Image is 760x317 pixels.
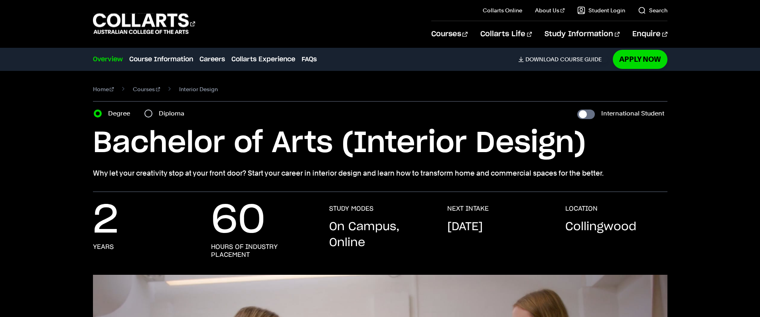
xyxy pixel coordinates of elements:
a: Enquire [632,21,667,47]
p: [DATE] [447,219,483,235]
label: Diploma [159,108,189,119]
a: About Us [535,6,565,14]
p: On Campus, Online [329,219,431,251]
a: Collarts Online [483,6,522,14]
h3: NEXT INTAKE [447,205,489,213]
a: Collarts Experience [231,55,295,64]
a: DownloadCourse Guide [518,56,608,63]
p: Why let your creativity stop at your front door? Start your career in interior design and learn h... [93,168,667,179]
a: Home [93,84,114,95]
h3: years [93,243,114,251]
a: Course Information [129,55,193,64]
p: 2 [93,205,118,237]
div: Go to homepage [93,12,195,35]
label: Degree [108,108,135,119]
a: Search [638,6,667,14]
h3: hours of industry placement [211,243,313,259]
a: Careers [199,55,225,64]
h3: STUDY MODES [329,205,373,213]
p: 60 [211,205,265,237]
a: Student Login [577,6,625,14]
a: Overview [93,55,123,64]
label: International Student [601,108,664,119]
a: Collarts Life [480,21,532,47]
a: Courses [431,21,468,47]
h1: Bachelor of Arts (Interior Design) [93,125,667,161]
p: Collingwood [565,219,636,235]
a: Apply Now [613,50,667,68]
span: Interior Design [179,84,218,95]
h3: LOCATION [565,205,598,213]
a: Study Information [545,21,620,47]
a: Courses [133,84,160,95]
a: FAQs [302,55,317,64]
span: Download [525,56,559,63]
